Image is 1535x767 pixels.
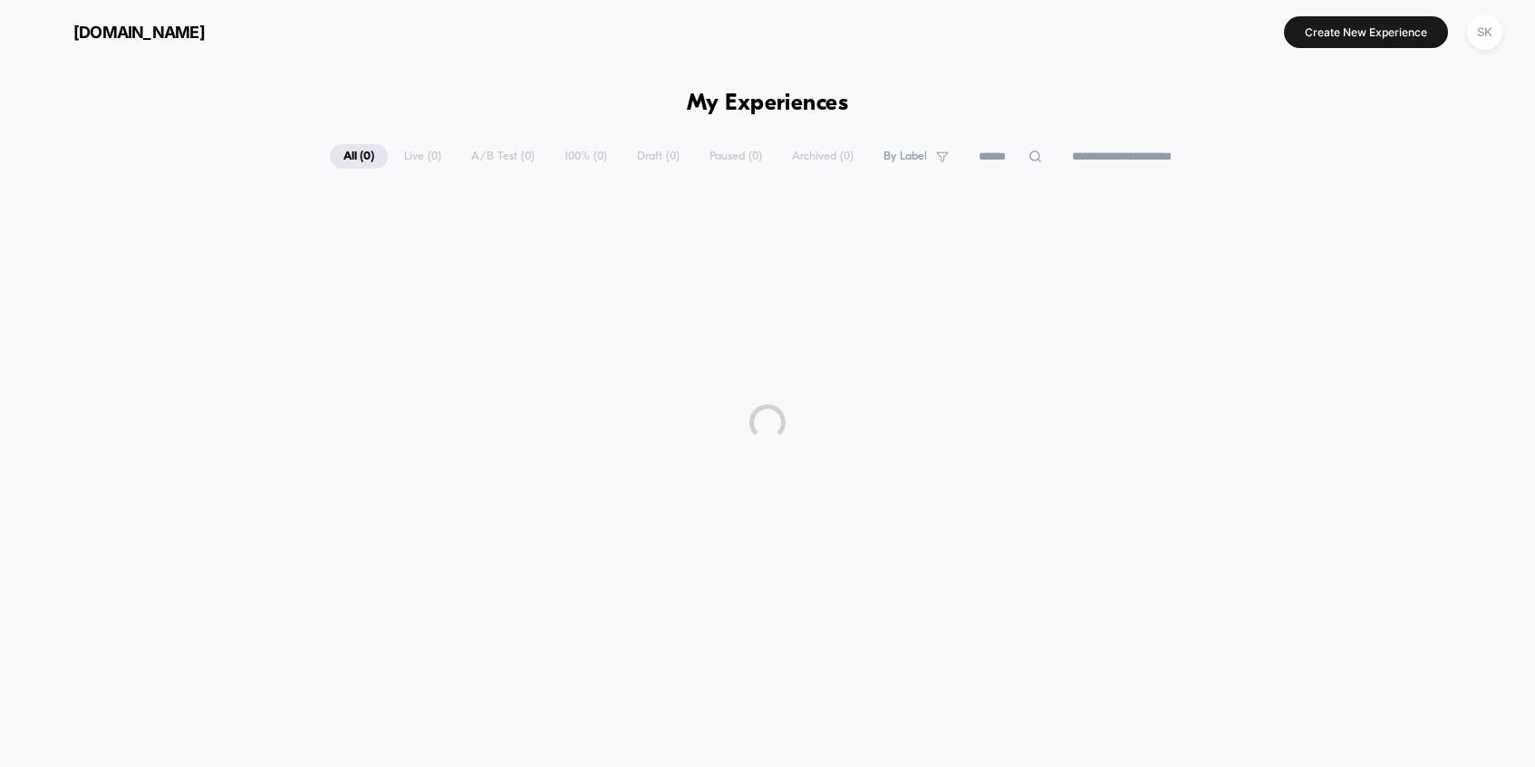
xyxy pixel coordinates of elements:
h1: My Experiences [687,91,849,117]
button: Create New Experience [1284,16,1448,48]
span: By Label [883,150,927,163]
div: SK [1467,15,1502,50]
span: All ( 0 ) [330,144,388,169]
span: [DOMAIN_NAME] [73,23,205,42]
button: [DOMAIN_NAME] [27,17,210,46]
button: SK [1462,14,1508,51]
